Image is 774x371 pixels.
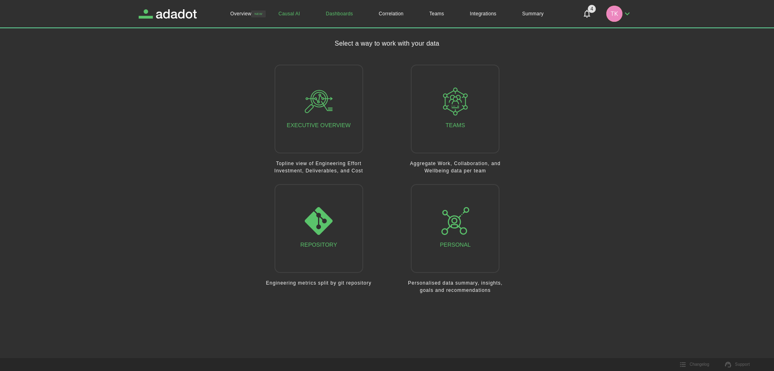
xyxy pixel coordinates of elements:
p: Aggregate Work, Collaboration, and Wellbeing data per team [402,160,509,174]
span: 4 [588,5,596,13]
button: Repository [275,184,363,273]
p: Personalised data summary, insights, goals and recommendations [402,279,509,294]
button: Teams [411,65,499,153]
button: Personal [411,184,499,273]
div: Personal [440,207,470,250]
h1: Select a way to work with your data [335,39,439,48]
button: Executive Overview [275,65,363,153]
div: Repository [300,207,337,250]
div: Teams [441,88,469,130]
a: Support [720,358,755,371]
button: Notifications [577,4,597,23]
a: Adadot Homepage [139,9,197,19]
img: Themelina Kouzoumpasi [606,6,622,22]
div: Executive Overview [287,88,350,130]
p: Topline view of Engineering Effort Investment, Deliverables, and Cost [265,160,372,174]
button: Changelog [675,358,714,371]
p: Engineering metrics split by git repository [265,279,372,287]
button: Themelina Kouzoumpasi [603,3,635,24]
